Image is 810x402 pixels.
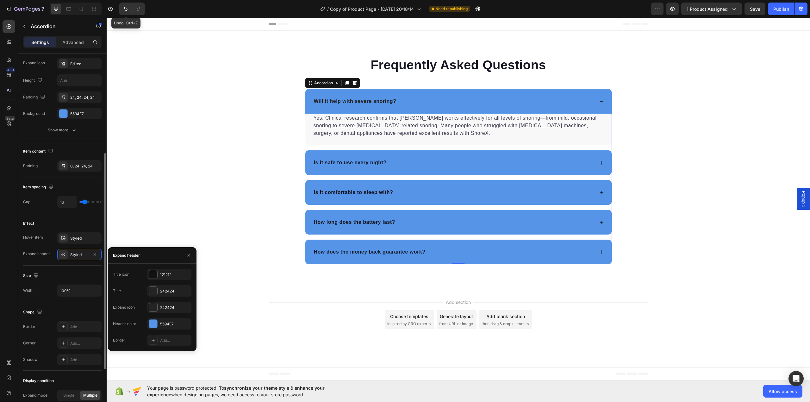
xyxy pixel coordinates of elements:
[160,272,190,278] div: 121212
[23,251,50,257] div: Expand header
[330,6,414,12] span: Copy of Product Page - [DATE] 20:18:14
[23,124,102,136] button: Show more
[147,385,349,398] span: Your page is password protected. To when designing pages, we need access to your store password.
[375,303,422,309] span: then drag & drop elements
[113,337,125,343] div: Border
[23,183,55,192] div: Item spacing
[435,6,468,12] span: Need republishing
[31,22,84,30] p: Accordion
[23,235,43,240] div: Hover item
[113,288,121,294] div: Title
[773,6,789,12] div: Publish
[23,76,44,85] div: Height
[23,93,47,102] div: Padding
[23,163,38,169] div: Padding
[23,378,54,384] div: Display condition
[58,196,77,208] input: Auto
[333,303,366,309] span: from URL or image
[199,39,505,55] p: Frequently Asked Questions
[70,252,89,258] div: Styled
[70,95,100,100] div: 24, 24, 24, 24
[23,147,54,156] div: Item content
[207,97,497,119] p: Yes. Clinical research confirms that [PERSON_NAME] works effectively for all levels of snoring—fr...
[70,324,100,330] div: Add...
[70,341,100,346] div: Add...
[23,324,35,330] div: Border
[23,221,34,226] div: Effect
[333,295,366,302] div: Generate layout
[70,111,100,117] div: 5594E7
[3,3,47,15] button: 7
[768,3,794,15] button: Publish
[281,303,324,309] span: inspired by CRO experts
[337,281,367,288] span: Add section
[31,39,49,46] p: Settings
[63,393,74,398] span: Single
[23,357,38,362] div: Shadow
[160,288,190,294] div: 242424
[70,236,100,241] div: Styled
[5,116,15,121] div: Beta
[745,3,765,15] button: Save
[62,39,84,46] p: Advanced
[750,6,760,12] span: Save
[283,295,322,302] div: Choose templates
[207,141,280,149] p: Is it safe to use every night?
[207,202,289,207] strong: How long does the battery last?
[113,253,140,258] div: Expand header
[119,3,145,15] div: Undo/Redo
[23,288,34,293] div: Width
[23,308,43,317] div: Shape
[70,163,100,169] div: 0, 24, 24, 24
[83,393,97,398] span: Multiple
[788,371,804,386] div: Open Intercom Messenger
[160,321,190,327] div: 5594E7
[206,62,227,68] div: Accordion
[681,3,742,15] button: 1 product assigned
[694,173,700,190] span: Popup 1
[107,18,810,380] iframe: Design area
[23,340,36,346] div: Corner
[687,6,728,12] span: 1 product assigned
[23,60,45,66] div: Expand icon
[160,338,190,343] div: Add...
[769,388,797,395] span: Allow access
[207,80,290,87] p: Will it help with severe snoring?
[113,305,135,310] div: Expand icon
[327,6,329,12] span: /
[70,357,100,363] div: Add...
[113,272,129,277] div: Title icon
[763,385,802,398] button: Allow access
[23,199,30,205] div: Gap
[58,75,101,86] input: Auto
[113,321,136,327] div: Header color
[380,295,418,302] div: Add blank section
[70,61,100,67] div: Edited
[48,127,77,133] div: Show more
[23,393,47,398] div: Expand mode
[6,67,15,72] div: 450
[147,385,325,397] span: synchronize your theme style & enhance your experience
[207,230,319,238] p: How does the money back guarantee work?
[207,172,287,177] strong: Is it comfortable to sleep with?
[58,285,101,296] input: Auto
[23,272,40,280] div: Size
[41,5,44,13] p: 7
[23,111,45,116] div: Background
[160,305,190,311] div: 242424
